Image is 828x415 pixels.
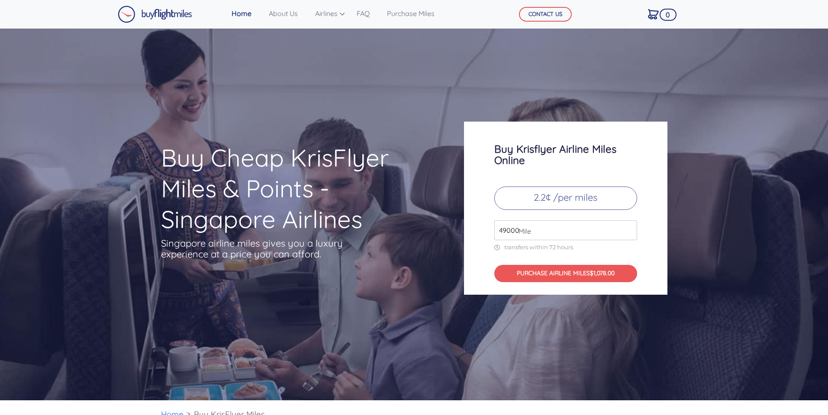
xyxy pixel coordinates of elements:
a: 0 [644,5,662,23]
a: Airlines [312,5,343,22]
button: PURCHASE AIRLINE MILES$1,078.00 [494,265,637,283]
img: Cart [648,9,659,19]
h1: Buy Cheap KrisFlyer Miles & Points - Singapore Airlines [161,142,430,235]
span: 0 [660,9,677,21]
button: CONTACT US [519,7,572,22]
h3: Buy Krisflyer Airline Miles Online [494,143,637,166]
a: Buy Flight Miles Logo [118,3,192,25]
a: FAQ [353,5,373,22]
p: 2.2¢ /per miles [494,187,637,210]
span: Mile [514,226,531,236]
a: About Us [265,5,301,22]
a: Purchase Miles [383,5,438,22]
img: Buy Flight Miles Logo [118,6,192,23]
span: $1,078.00 [590,269,615,277]
p: transfers within 72 hours [494,244,637,251]
p: Singapore airline miles gives you a luxury experience at a price you can afford. [161,238,356,260]
a: Home [228,5,255,22]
